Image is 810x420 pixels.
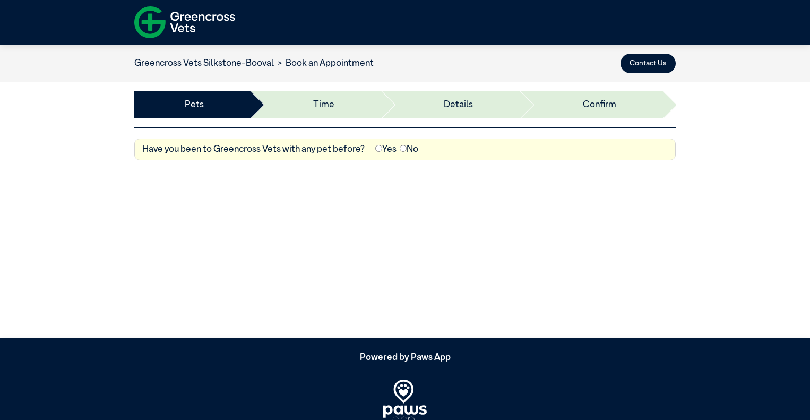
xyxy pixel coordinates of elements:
[400,145,407,152] input: No
[400,143,418,157] label: No
[375,143,397,157] label: Yes
[185,98,204,112] a: Pets
[134,59,274,68] a: Greencross Vets Silkstone-Booval
[142,143,365,157] label: Have you been to Greencross Vets with any pet before?
[274,57,374,71] li: Book an Appointment
[134,3,235,42] img: f-logo
[375,145,382,152] input: Yes
[134,57,374,71] nav: breadcrumb
[621,54,676,73] button: Contact Us
[134,353,676,363] h5: Powered by Paws App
